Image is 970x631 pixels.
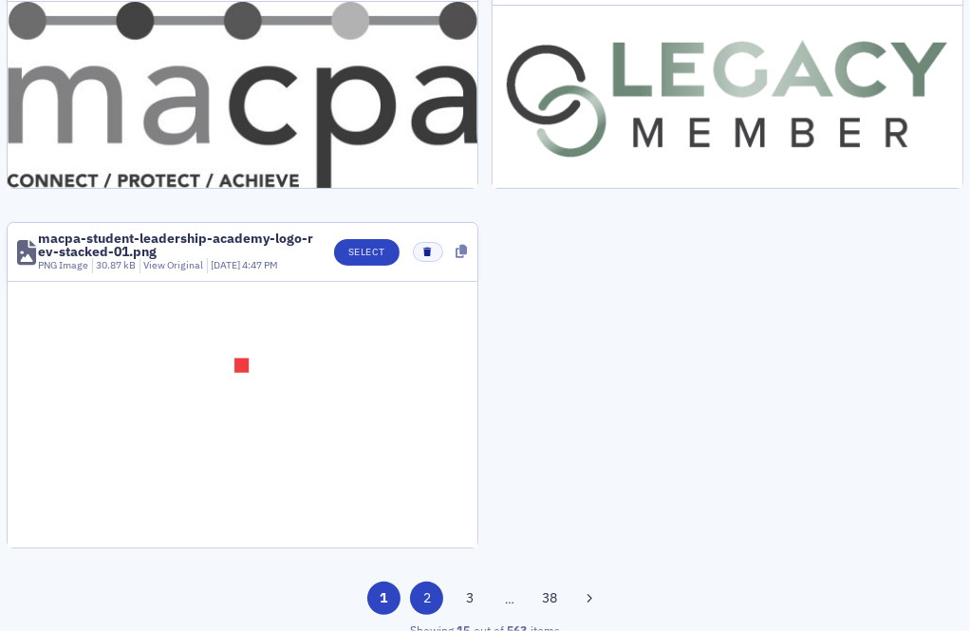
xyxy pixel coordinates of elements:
span: … [496,590,523,607]
button: 3 [454,582,487,615]
div: macpa-student-leadership-academy-logo-rev-stacked-01.png [38,232,321,258]
button: 1 [367,582,401,615]
span: 4:47 PM [242,258,278,271]
button: Select [334,239,400,266]
button: 38 [533,582,567,615]
a: View Original [143,258,203,271]
span: [DATE] [211,258,242,271]
div: PNG Image [38,258,88,273]
button: 2 [410,582,443,615]
div: 30.87 kB [92,258,137,273]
